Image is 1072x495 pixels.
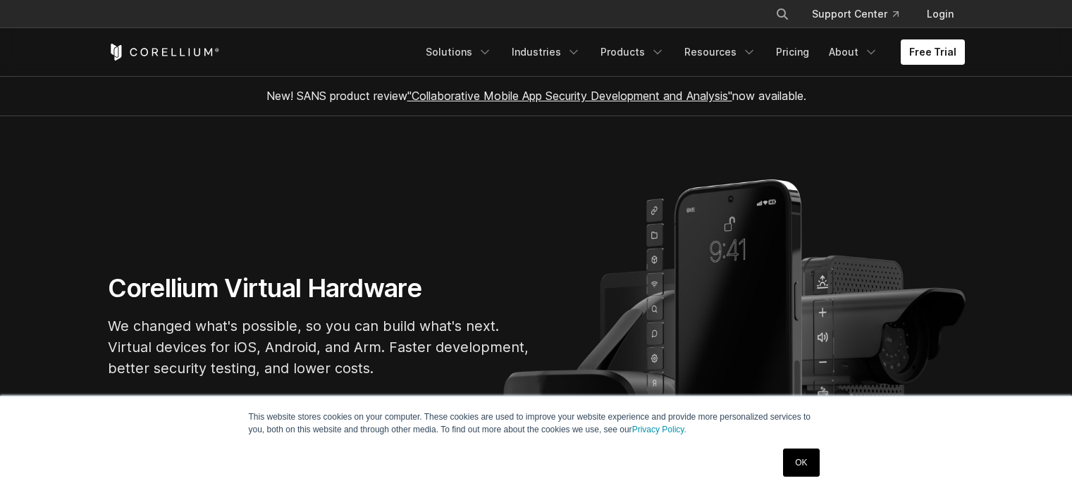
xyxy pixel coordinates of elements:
a: Free Trial [901,39,965,65]
a: Login [916,1,965,27]
a: Resources [676,39,765,65]
a: Privacy Policy. [632,425,686,434]
a: Industries [503,39,589,65]
a: Solutions [417,39,500,65]
a: Pricing [768,39,818,65]
p: We changed what's possible, so you can build what's next. Virtual devices for iOS, Android, and A... [108,315,531,379]
div: Navigation Menu [758,1,965,27]
a: OK [783,449,819,477]
a: "Collaborative Mobile App Security Development and Analysis" [407,89,732,103]
p: This website stores cookies on your computer. These cookies are used to improve your website expe... [249,411,824,436]
button: Search [770,1,795,27]
a: Products [592,39,673,65]
a: About [820,39,887,65]
a: Support Center [801,1,910,27]
div: Navigation Menu [417,39,965,65]
a: Corellium Home [108,44,220,61]
h1: Corellium Virtual Hardware [108,272,531,304]
span: New! SANS product review now available. [266,89,806,103]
